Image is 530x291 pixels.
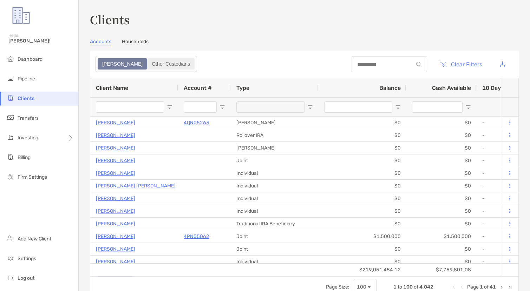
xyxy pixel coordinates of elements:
[96,194,135,203] a: [PERSON_NAME]
[414,284,418,290] span: of
[319,180,406,192] div: $0
[90,11,519,27] h3: Clients
[412,101,463,113] input: Cash Available Filter Input
[6,94,15,102] img: clients icon
[319,230,406,243] div: $1,500,000
[434,57,488,72] button: Clear Filters
[231,167,319,179] div: Individual
[6,273,15,282] img: logout icon
[450,284,456,290] div: First Page
[236,85,249,91] span: Type
[231,142,319,154] div: [PERSON_NAME]
[18,56,42,62] span: Dashboard
[96,85,128,91] span: Client Name
[96,219,135,228] a: [PERSON_NAME]
[416,62,421,67] img: input icon
[96,101,164,113] input: Client Name Filter Input
[406,230,477,243] div: $1,500,000
[96,207,135,216] a: [PERSON_NAME]
[18,275,34,281] span: Log out
[96,245,135,253] a: [PERSON_NAME]
[18,174,47,180] span: Firm Settings
[403,284,413,290] span: 100
[459,284,464,290] div: Previous Page
[319,264,406,276] div: $219,051,484.12
[406,205,477,217] div: $0
[406,154,477,167] div: $0
[490,284,496,290] span: 41
[96,118,135,127] a: [PERSON_NAME]
[148,59,194,69] div: Other Custodians
[379,85,401,91] span: Balance
[231,256,319,268] div: Individual
[8,3,34,28] img: Zoe Logo
[319,129,406,141] div: $0
[6,234,15,243] img: add_new_client icon
[6,113,15,122] img: transfers icon
[6,172,15,181] img: firm-settings icon
[231,243,319,255] div: Joint
[122,39,149,46] a: Households
[6,54,15,63] img: dashboard icon
[231,180,319,192] div: Individual
[480,284,483,290] span: 1
[184,101,217,113] input: Account # Filter Input
[319,256,406,268] div: $0
[319,117,406,129] div: $0
[231,230,319,243] div: Joint
[18,135,38,141] span: Investing
[231,192,319,205] div: Individual
[96,169,135,178] a: [PERSON_NAME]
[406,142,477,154] div: $0
[231,129,319,141] div: Rollover IRA
[319,218,406,230] div: $0
[96,257,135,266] a: [PERSON_NAME]
[6,74,15,82] img: pipeline icon
[419,284,433,290] span: 4,042
[307,104,313,110] button: Open Filter Menu
[465,104,471,110] button: Open Filter Menu
[96,131,135,140] a: [PERSON_NAME]
[6,254,15,262] img: settings icon
[98,59,146,69] div: Zoe
[96,144,135,152] a: [PERSON_NAME]
[406,218,477,230] div: $0
[484,284,489,290] span: of
[8,38,74,44] span: [PERSON_NAME]!
[90,39,111,46] a: Accounts
[96,156,135,165] a: [PERSON_NAME]
[499,284,504,290] div: Next Page
[6,153,15,161] img: billing icon
[319,142,406,154] div: $0
[406,129,477,141] div: $0
[231,154,319,167] div: Joint
[231,205,319,217] div: Individual
[467,284,479,290] span: Page
[406,180,477,192] div: $0
[507,284,513,290] div: Last Page
[184,118,209,127] a: 4QN05263
[96,181,176,190] a: [PERSON_NAME] [PERSON_NAME]
[432,85,471,91] span: Cash Available
[96,232,135,241] a: [PERSON_NAME]
[406,192,477,205] div: $0
[184,232,209,241] a: 4PN05062
[18,236,51,242] span: Add New Client
[406,117,477,129] div: $0
[167,104,172,110] button: Open Filter Menu
[6,133,15,141] img: investing icon
[326,284,349,290] div: Page Size:
[406,167,477,179] div: $0
[398,284,402,290] span: to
